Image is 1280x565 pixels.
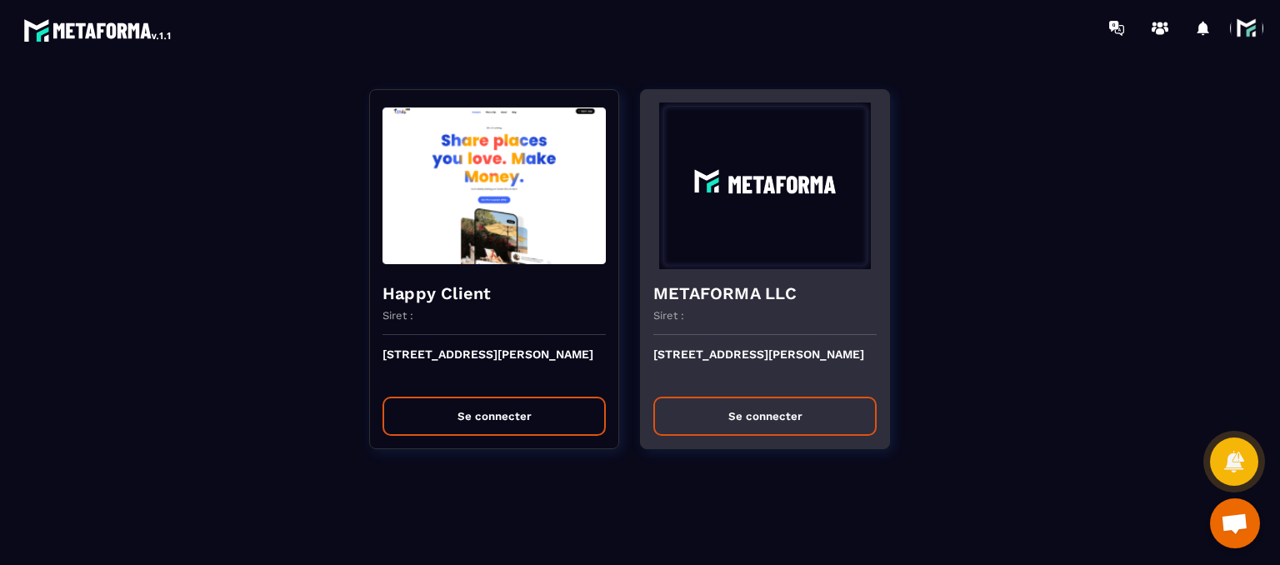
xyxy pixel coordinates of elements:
img: logo [23,15,173,45]
h4: Happy Client [382,282,606,305]
h4: METAFORMA LLC [653,282,877,305]
a: Ouvrir le chat [1210,498,1260,548]
img: funnel-background [653,102,877,269]
img: funnel-background [382,102,606,269]
button: Se connecter [382,397,606,436]
p: [STREET_ADDRESS][PERSON_NAME] [382,347,606,384]
p: Siret : [382,309,413,322]
p: Siret : [653,309,684,322]
p: [STREET_ADDRESS][PERSON_NAME] [653,347,877,384]
button: Se connecter [653,397,877,436]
